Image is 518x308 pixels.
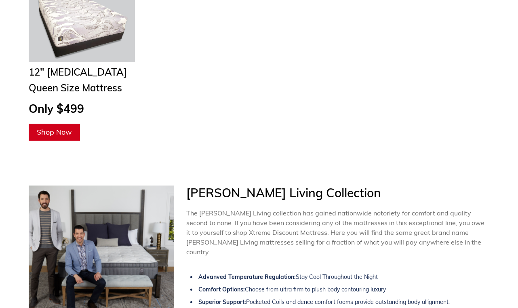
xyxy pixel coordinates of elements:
a: Shop Now [29,124,80,141]
strong: Advanved Temperature Regulation: [198,273,296,281]
span: [PERSON_NAME] Living Collection [186,185,381,200]
li: Pocketed Coils and dence comfort foams provide outstanding body allignment. [190,298,485,306]
span: 12" [MEDICAL_DATA] [29,66,127,78]
span: Queen Size Mattress [29,82,122,94]
span: The [PERSON_NAME] Living collection has gained nationwide notoriety for comfort and quality secon... [186,209,484,256]
span: Shop Now [37,127,72,137]
li: Stay Cool Throughout the Night [190,273,485,281]
strong: Comfort Options: [198,286,245,293]
span: Only $499 [29,101,84,116]
strong: Superior Support: [198,298,246,306]
li: Choose from ultra firm to plush body contouring luxury [190,285,485,294]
